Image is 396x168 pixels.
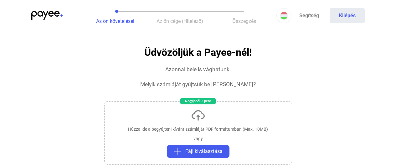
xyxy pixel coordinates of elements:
span: Fájl kiválasztása [185,148,223,155]
div: Melyik számláját gyűjtsük be [PERSON_NAME]? [140,81,256,88]
img: plus-grey [174,148,181,155]
span: Az ön cége (Hitelező) [157,18,203,24]
div: Nagyjából 2 perc [180,98,216,104]
img: upload-cloud [191,108,206,123]
button: Kilépés [330,8,365,23]
span: Összegzés [232,18,256,24]
div: Azonnal bele is vághatunk. [165,66,231,73]
button: plus-greyFájl kiválasztása [167,145,229,158]
div: vagy [193,135,203,142]
span: Az ön követelései [96,18,134,24]
div: Húzza ide a begyűjteni kívánt számláját PDF formátumban (Max. 10MB) [128,126,268,132]
img: payee-logo [31,11,63,20]
h1: Üdvözöljük a Payee-nél! [144,47,252,58]
img: HU [280,12,288,19]
a: Segítség [291,8,327,23]
button: HU [276,8,291,23]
